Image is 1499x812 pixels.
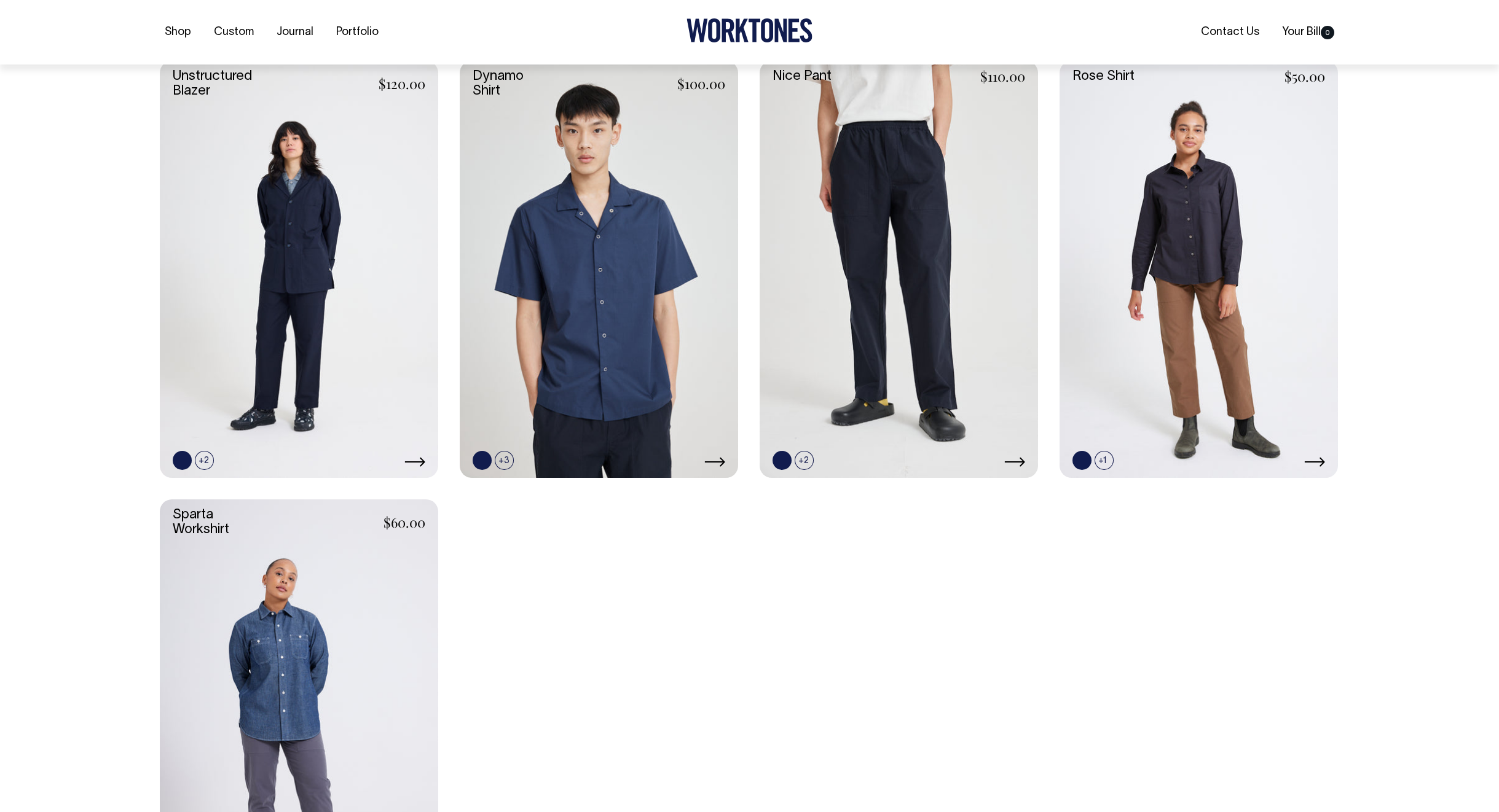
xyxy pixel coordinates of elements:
[1196,21,1264,42] a: Contact Us
[209,22,259,42] a: Custom
[331,22,384,42] a: Portfolio
[795,451,814,470] span: +2
[1321,25,1334,39] span: 0
[160,22,196,42] a: Shop
[1277,21,1339,42] a: Your Bill0
[272,22,318,42] a: Journal
[1095,451,1114,470] span: +1
[495,451,514,470] span: +3
[195,451,214,470] span: +2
